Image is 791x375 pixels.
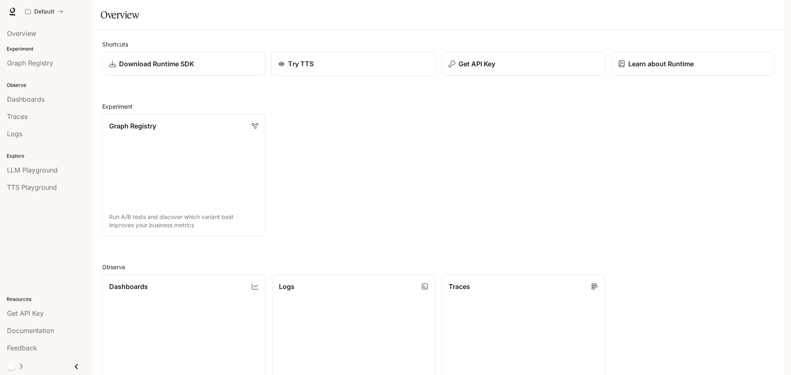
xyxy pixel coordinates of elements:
a: Graph RegistryRun A/B tests and discover which variant best improves your business metrics [102,114,265,236]
p: Run A/B tests and discover which variant best improves your business metrics [109,213,258,229]
p: Get API Key [459,59,495,69]
h2: Experiment [102,102,775,111]
a: Try TTS [271,52,436,76]
p: Traces [449,282,470,291]
h2: Observe [102,263,775,271]
button: All workspaces [21,3,67,20]
h1: Overview [101,7,139,23]
p: Learn about Runtime [628,59,694,69]
h2: Shortcuts [102,40,775,49]
p: Dashboards [109,282,148,291]
p: Default [34,8,54,15]
p: Graph Registry [109,121,156,131]
p: Try TTS [288,59,314,69]
button: Get API Key [442,52,605,76]
p: Logs [279,282,295,291]
a: Learn about Runtime [611,52,775,76]
p: Download Runtime SDK [119,59,194,69]
a: Download Runtime SDK [102,52,265,76]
